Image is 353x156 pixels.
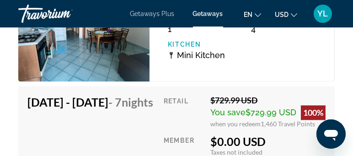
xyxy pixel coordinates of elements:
[311,4,335,23] button: User Menu
[210,95,326,105] div: $729.99 USD
[164,95,203,128] div: Retail
[246,108,296,117] span: $729.99 USD
[122,95,153,109] span: Nights
[275,11,289,18] span: USD
[210,108,246,117] span: You save
[177,50,225,60] span: Mini Kitchen
[168,41,242,48] p: Kitchen
[318,9,328,18] span: YL
[261,120,315,128] span: 1,460 Travel Points
[275,8,297,21] button: Change currency
[130,10,175,17] a: Getaways Plus
[108,95,153,109] span: - 7
[244,11,252,18] span: en
[18,2,110,26] a: Travorium
[210,148,262,156] span: Taxes not included
[251,24,256,34] span: 4
[210,134,326,148] div: $0.00 USD
[193,10,223,17] a: Getaways
[27,95,153,109] h4: [DATE] - [DATE]
[244,8,261,21] button: Change language
[316,119,346,149] iframe: Button to launch messaging window
[210,120,261,128] span: when you redeem
[168,24,171,34] span: 1
[301,105,326,120] div: 100%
